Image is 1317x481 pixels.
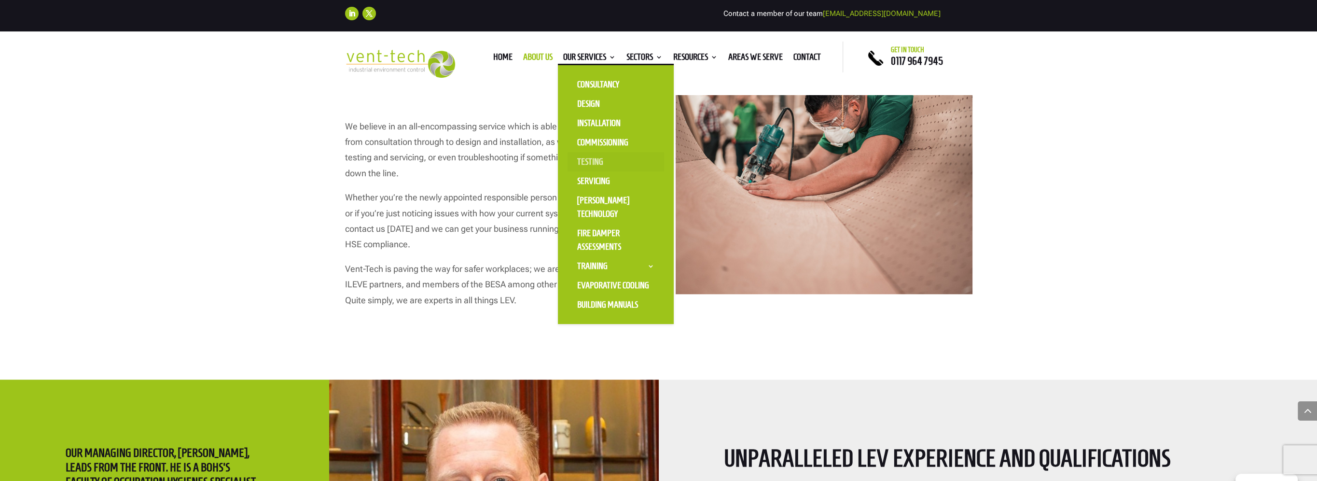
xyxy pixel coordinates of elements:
p: Vent-Tech is paving the way for safer workplaces; we are BOHS approved, ILEVE partners, and membe... [345,261,641,308]
a: Follow on LinkedIn [345,7,359,20]
a: 0117 964 7945 [891,55,943,67]
a: Contact [793,54,821,64]
a: Fire Damper Assessments [568,224,664,256]
a: [PERSON_NAME] Technology [568,191,664,224]
a: Evaporative Cooling [568,276,664,295]
a: Training [568,256,664,276]
a: Follow on X [362,7,376,20]
a: Resources [673,54,718,64]
p: We believe in an all-encompassing service which is able to assist businesses from consultation th... [345,119,641,190]
a: Testing [568,152,664,171]
a: [EMAIL_ADDRESS][DOMAIN_NAME] [823,9,941,18]
a: Servicing [568,171,664,191]
a: Sectors [626,54,663,64]
a: Areas We Serve [728,54,783,64]
a: Home [493,54,513,64]
h2: Unparalleled LEV experience and qualifications [724,446,1198,476]
a: Building Manuals [568,295,664,314]
a: Commissioning [568,133,664,152]
span: Get in touch [891,46,924,54]
a: Consultancy [568,75,664,94]
img: 2023-09-27T08_35_16.549ZVENT-TECH---Clear-background [345,50,456,78]
a: About us [523,54,553,64]
a: Design [568,94,664,113]
a: Installation [568,113,664,133]
a: Our Services [563,54,616,64]
span: Contact a member of our team [723,9,941,18]
p: Whether you’re the newly appointed responsible person for [PERSON_NAME], or if you’re just notici... [345,190,641,261]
